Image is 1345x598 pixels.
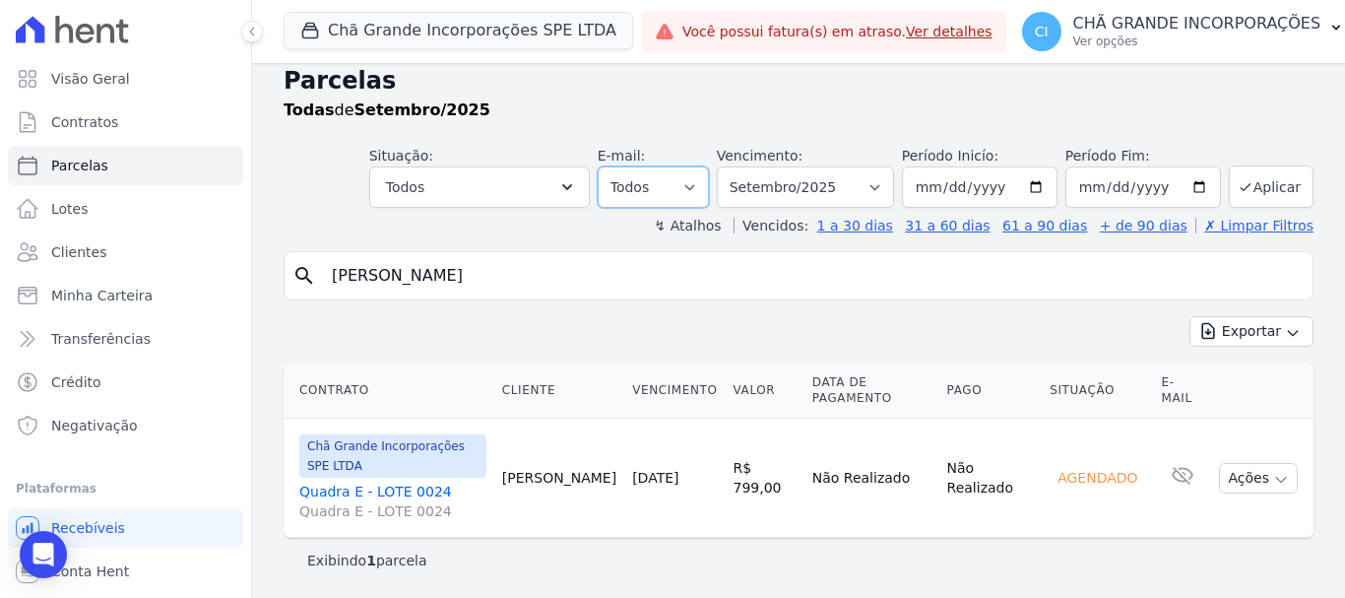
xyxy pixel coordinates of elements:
a: Lotes [8,189,243,229]
p: CHÃ GRANDE INCORPORAÇÕES [1073,14,1321,33]
span: Quadra E - LOTE 0024 [299,501,486,521]
a: + de 90 dias [1100,218,1187,233]
a: Negativação [8,406,243,445]
button: Ações [1219,463,1298,494]
span: Lotes [51,199,89,219]
span: Recebíveis [51,518,125,538]
th: Pago [939,363,1043,419]
span: Todos [386,175,424,199]
label: ↯ Atalhos [654,218,721,233]
th: Situação [1042,363,1153,419]
i: search [292,264,316,288]
span: Transferências [51,329,151,349]
label: E-mail: [598,148,646,164]
strong: Todas [284,100,335,119]
a: 1 a 30 dias [817,218,893,233]
p: Ver opções [1073,33,1321,49]
a: Minha Carteira [8,276,243,315]
a: [DATE] [632,470,678,486]
label: Situação: [369,148,433,164]
span: Contratos [51,112,118,132]
th: Vencimento [624,363,725,419]
td: R$ 799,00 [726,419,804,538]
a: Visão Geral [8,59,243,99]
td: [PERSON_NAME] [494,419,624,538]
strong: Setembro/2025 [354,100,490,119]
span: Conta Hent [51,562,129,581]
div: Plataformas [16,477,235,500]
button: Exportar [1189,316,1313,347]
a: Crédito [8,363,243,402]
p: Exibindo parcela [307,551,427,570]
span: Chã Grande Incorporações SPE LTDA [299,434,486,478]
span: Parcelas [51,156,108,175]
a: 31 a 60 dias [905,218,990,233]
td: Não Realizado [804,419,939,538]
th: Data de Pagamento [804,363,939,419]
button: Todos [369,166,590,208]
a: Conta Hent [8,552,243,591]
span: Minha Carteira [51,286,153,305]
label: Período Fim: [1065,146,1221,166]
button: Chã Grande Incorporações SPE LTDA [284,12,633,49]
span: Você possui fatura(s) em atraso. [682,22,993,42]
span: Clientes [51,242,106,262]
p: de [284,99,490,122]
div: Agendado [1050,464,1145,492]
span: Visão Geral [51,69,130,89]
span: Crédito [51,372,101,392]
a: Parcelas [8,146,243,185]
a: Ver detalhes [906,24,993,39]
a: Transferências [8,319,243,359]
label: Período Inicío: [902,148,998,164]
input: Buscar por nome do lote ou do cliente [320,256,1305,296]
h2: Parcelas [284,63,1313,99]
a: ✗ Limpar Filtros [1195,218,1313,233]
a: 61 a 90 dias [1002,218,1087,233]
a: Recebíveis [8,508,243,548]
th: E-mail [1154,363,1212,419]
span: Negativação [51,416,138,435]
label: Vencidos: [734,218,808,233]
a: Clientes [8,233,243,272]
th: Cliente [494,363,624,419]
td: Não Realizado [939,419,1043,538]
button: Aplicar [1229,166,1313,208]
span: CI [1035,25,1049,38]
b: 1 [366,553,376,568]
a: Contratos [8,102,243,142]
th: Valor [726,363,804,419]
a: Quadra E - LOTE 0024Quadra E - LOTE 0024 [299,482,486,521]
th: Contrato [284,363,494,419]
div: Open Intercom Messenger [20,531,67,578]
label: Vencimento: [717,148,802,164]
